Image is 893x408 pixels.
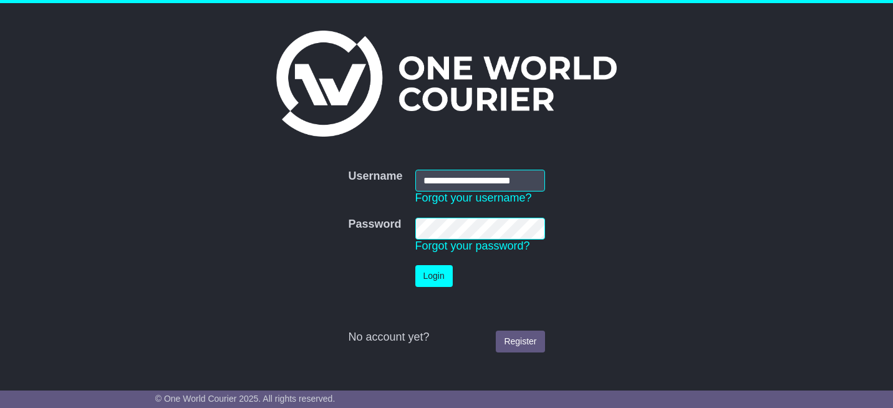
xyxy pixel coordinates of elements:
[415,192,532,204] a: Forgot your username?
[348,218,401,231] label: Password
[348,331,544,344] div: No account yet?
[276,31,617,137] img: One World
[155,394,335,404] span: © One World Courier 2025. All rights reserved.
[496,331,544,352] a: Register
[348,170,402,183] label: Username
[415,265,453,287] button: Login
[415,240,530,252] a: Forgot your password?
